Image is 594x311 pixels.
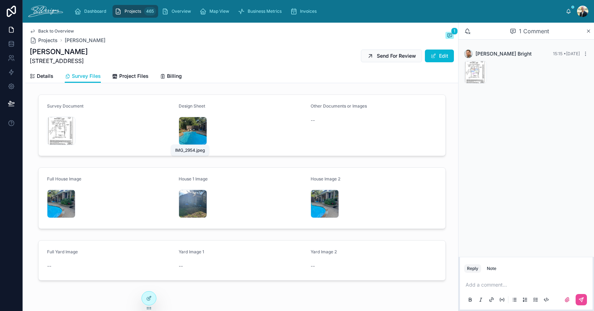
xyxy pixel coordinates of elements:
a: Invoices [288,5,322,18]
a: Back to Overview [30,28,74,34]
span: Billing [167,73,182,80]
span: Full Yard Image [47,249,78,254]
a: Billing [160,70,182,84]
a: Projects465 [113,5,158,18]
span: Survey Files [72,73,101,80]
span: House 1 Image [179,176,208,182]
a: Dashboard [72,5,111,18]
span: House Image 2 [311,176,340,182]
span: Details [37,73,53,80]
a: Overview [160,5,196,18]
a: [PERSON_NAME] [65,37,105,44]
h1: [PERSON_NAME] [30,47,88,57]
a: Details [30,70,53,84]
button: Send For Review [361,50,422,62]
span: Design Sheet [179,103,205,109]
button: Edit [425,50,454,62]
span: -- [179,263,183,270]
a: Business Metrics [236,5,287,18]
span: Yard Image 2 [311,249,337,254]
span: Invoices [300,8,317,14]
span: Yard Image 1 [179,249,204,254]
span: Projects [125,8,141,14]
span: -- [311,117,315,124]
span: Map View [209,8,229,14]
button: 1 [445,32,454,40]
button: Reply [464,264,481,273]
span: Overview [172,8,191,14]
span: Project Files [119,73,149,80]
a: Project Files [112,70,149,84]
span: 15:15 • [DATE] [553,51,580,56]
span: Dashboard [84,8,106,14]
img: App logo [28,6,63,17]
span: [PERSON_NAME] Bright [475,50,532,57]
div: IMG_2954.jpeg [175,148,205,153]
div: Note [487,266,496,271]
a: Map View [197,5,234,18]
span: Survey Document [47,103,83,109]
a: Projects [30,37,58,44]
div: scrollable content [69,4,566,19]
span: Back to Overview [38,28,74,34]
span: -- [311,263,315,270]
span: Business Metrics [248,8,282,14]
span: Projects [38,37,58,44]
div: 465 [144,7,156,16]
span: [STREET_ADDRESS] [30,57,88,65]
button: Note [484,264,499,273]
span: Full House Image [47,176,81,182]
a: Survey Files [65,70,101,83]
span: -- [47,263,51,270]
span: Other Documents or Images [311,103,367,109]
span: 1 [451,28,458,35]
span: Send For Review [377,52,416,59]
span: 1 Comment [519,27,549,35]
